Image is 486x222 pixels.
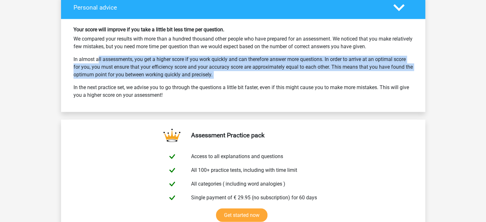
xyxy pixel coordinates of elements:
p: We compared your results with more than a hundred thousand other people who have prepared for an ... [73,35,413,50]
p: In almost all assessments, you get a higher score if you work quickly and can therefore answer mo... [73,56,413,79]
h4: Personal advice [73,4,384,11]
p: In the next practice set, we advise you to go through the questions a little bit faster, even if ... [73,84,413,99]
a: Get started now [216,208,267,222]
h6: Your score will improve if you take a little bit less time per question. [73,27,413,33]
